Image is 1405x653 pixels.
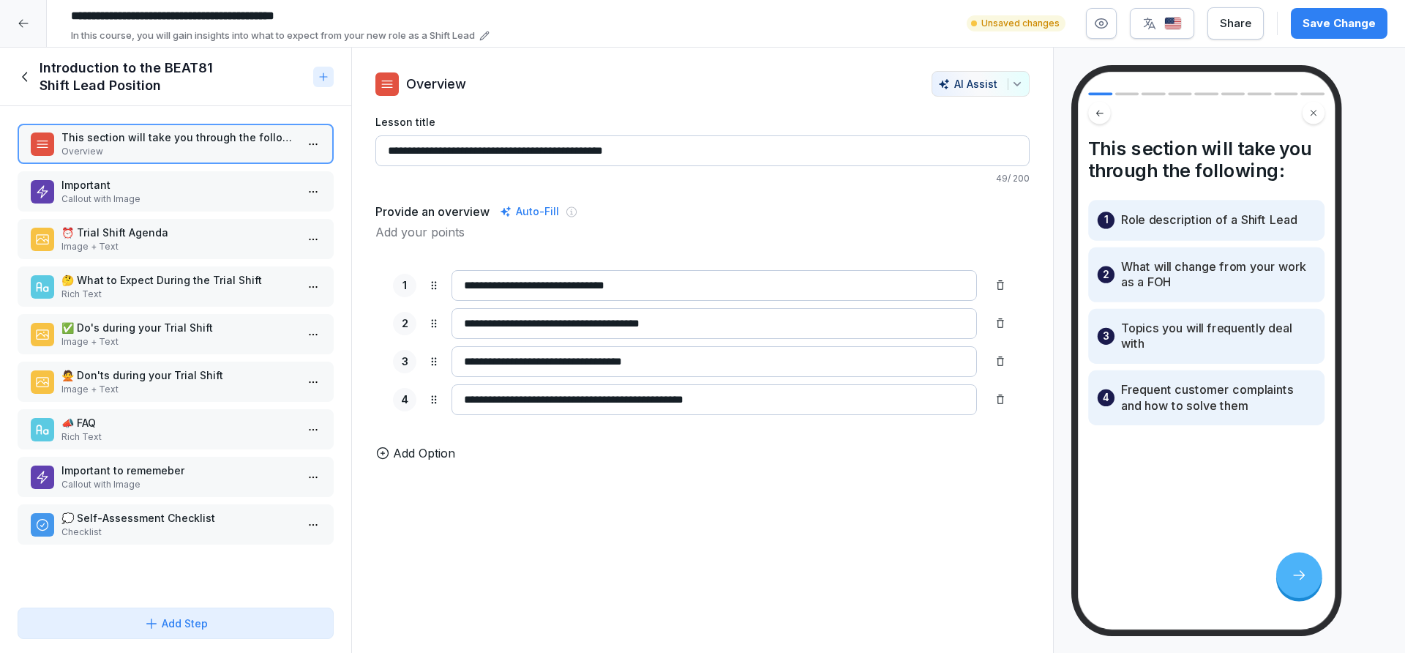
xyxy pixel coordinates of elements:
[61,463,296,478] p: Important to rememeber
[375,114,1030,130] label: Lesson title
[18,219,334,259] div: ⏰ Trial Shift AgendaImage + Text
[1104,212,1108,228] p: 1
[393,444,455,462] p: Add Option
[144,616,208,631] div: Add Step
[497,203,562,220] div: Auto-Fill
[61,335,296,348] p: Image + Text
[61,367,296,383] p: 🙅 Don'ts during your Trial Shift
[375,203,490,220] h5: Provide an overview
[61,240,296,253] p: Image + Text
[18,314,334,354] div: ✅ Do's during your Trial ShiftImage + Text
[402,277,407,294] p: 1
[18,124,334,164] div: This section will take you through the following:Overview
[1121,382,1316,414] p: Frequent customer complaints and how to solve them
[61,130,296,145] p: This section will take you through the following:
[18,457,334,497] div: Important to rememeberCallout with Image
[1103,267,1109,283] p: 2
[61,193,296,206] p: Callout with Image
[18,266,334,307] div: 🤔 What to Expect During the Trial ShiftRich Text
[1220,15,1251,31] div: Share
[932,71,1030,97] button: AI Assist
[61,320,296,335] p: ✅ Do's during your Trial Shift
[61,478,296,491] p: Callout with Image
[1121,321,1316,352] p: Topics you will frequently deal with
[1121,212,1297,228] p: Role description of a Shift Lead
[61,510,296,526] p: 💭 Self-Assessment Checklist
[375,172,1030,185] p: 49 / 200
[18,362,334,402] div: 🙅 Don'ts during your Trial ShiftImage + Text
[61,225,296,240] p: ⏰ Trial Shift Agenda
[61,415,296,430] p: 📣 FAQ
[1103,329,1109,344] p: 3
[18,409,334,449] div: 📣 FAQRich Text
[1164,17,1182,31] img: us.svg
[18,504,334,545] div: 💭 Self-Assessment ChecklistChecklist
[61,430,296,444] p: Rich Text
[61,383,296,396] p: Image + Text
[375,223,1030,241] p: Add your points
[938,78,1023,90] div: AI Assist
[1303,15,1376,31] div: Save Change
[401,392,408,408] p: 4
[402,316,408,332] p: 2
[61,526,296,539] p: Checklist
[981,17,1060,30] p: Unsaved changes
[61,272,296,288] p: 🤔 What to Expect During the Trial Shift
[40,59,307,94] h1: Introduction to the BEAT81 Shift Lead Position
[61,288,296,301] p: Rich Text
[1088,137,1325,182] h4: This section will take you through the following:
[1291,8,1387,39] button: Save Change
[61,177,296,193] p: Important
[1121,259,1316,291] p: What will change from your work as a FOH
[18,608,334,639] button: Add Step
[1207,7,1264,40] button: Share
[71,29,475,43] p: In this course, you will gain insights into what to expect from your new role as a Shift Lead
[406,74,466,94] p: Overview
[61,145,296,158] p: Overview
[402,354,408,370] p: 3
[1103,390,1109,406] p: 4
[18,171,334,212] div: ImportantCallout with Image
